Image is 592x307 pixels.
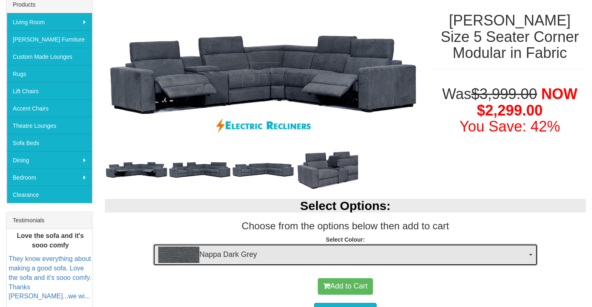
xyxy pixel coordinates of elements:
strong: Select Colour: [326,236,365,243]
button: Add to Cart [318,278,373,295]
font: You Save: 42% [460,118,560,135]
h3: Choose from the options below then add to cart [105,221,586,231]
a: [PERSON_NAME] Furniture [7,30,92,48]
button: Nappa Dark GreyNappa Dark Grey [153,244,538,266]
span: NOW $2,299.00 [477,85,577,119]
a: Clearance [7,186,92,203]
a: They know everything about making a good sofa. Love the sofa and it's sooo comfy. Thanks [PERSON_... [9,255,91,300]
a: Rugs [7,65,92,82]
del: $3,999.00 [471,85,537,102]
a: Custom Made Lounges [7,48,92,65]
a: Theatre Lounges [7,117,92,134]
span: Nappa Dark Grey [158,247,527,263]
a: Bedroom [7,169,92,186]
b: Love the sofa and it's sooo comfy [17,232,84,249]
a: Dining [7,151,92,169]
a: Lift Chairs [7,82,92,99]
img: Nappa Dark Grey [158,247,199,263]
h1: Was [434,86,586,135]
a: Accent Chairs [7,99,92,117]
h1: [PERSON_NAME] Size 5 Seater Corner Modular in Fabric [434,12,586,61]
b: Select Options: [300,199,391,212]
div: Testimonials [7,212,92,229]
a: Living Room [7,13,92,30]
a: Sofa Beds [7,134,92,151]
